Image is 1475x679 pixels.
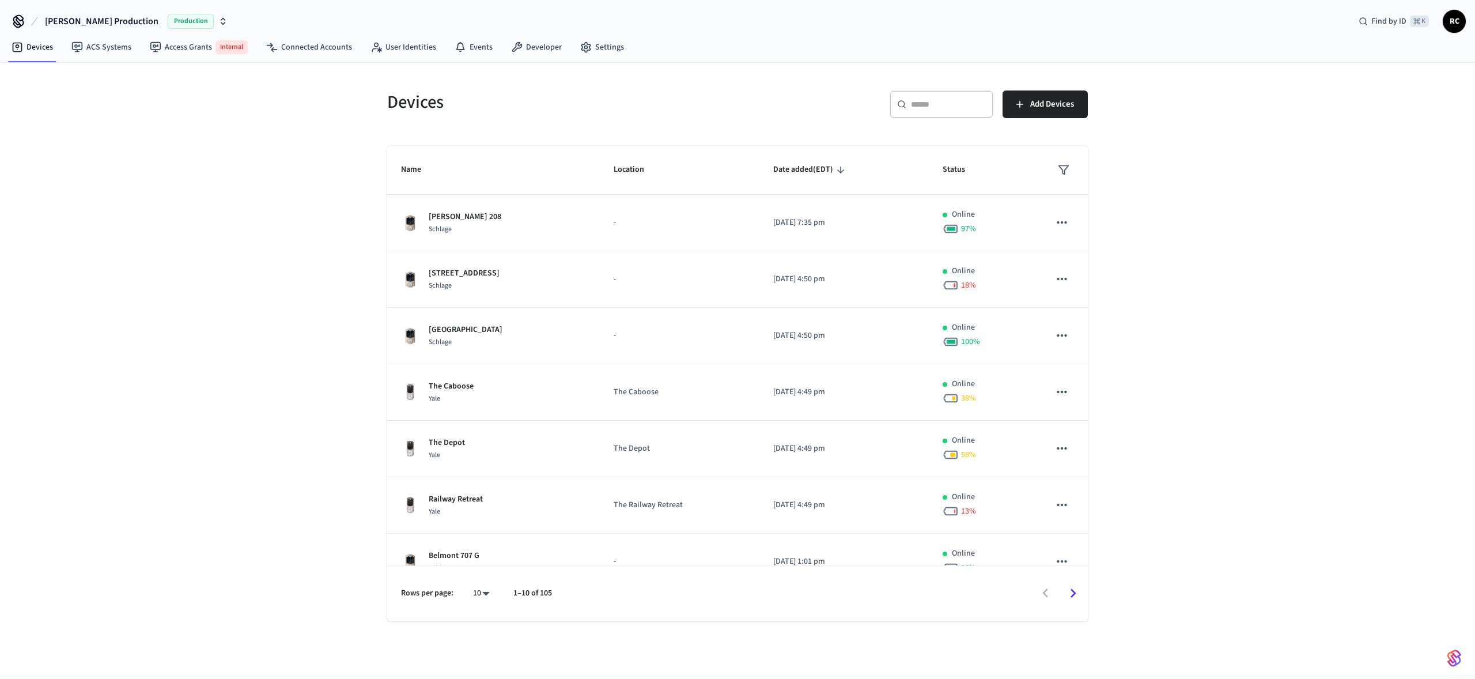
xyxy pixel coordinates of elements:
span: Add Devices [1030,97,1074,112]
p: [DATE] 7:35 pm [773,217,914,229]
span: Name [401,161,436,179]
p: The Depot [614,443,746,455]
span: 97 % [961,223,976,235]
p: The Railway Retreat [614,499,746,511]
p: Rows per page: [401,587,453,599]
p: Online [952,491,975,503]
span: Status [943,161,980,179]
span: Yale [429,394,440,403]
span: Find by ID [1371,16,1406,27]
span: RC [1444,11,1465,32]
img: SeamLogoGradient.69752ec5.svg [1447,649,1461,667]
p: [DATE] 4:50 pm [773,273,914,285]
img: Schlage Sense Smart Deadbolt with Camelot Trim, Front [401,327,419,345]
p: - [614,217,746,229]
a: Access GrantsInternal [141,36,257,59]
p: 1–10 of 105 [513,587,552,599]
p: Belmont 707 G [429,550,479,562]
p: Online [952,378,975,390]
span: Internal [215,40,248,54]
span: 13 % [961,506,976,517]
span: Schlage [429,337,452,347]
p: Online [952,265,975,277]
p: [STREET_ADDRESS] [429,267,500,280]
p: [DATE] 4:50 pm [773,330,914,342]
span: 100 % [961,336,980,348]
span: 38 % [961,393,976,404]
span: 58 % [961,449,976,461]
span: Date added(EDT) [773,161,848,179]
p: Online [952,435,975,447]
img: Yale Assure Touchscreen Wifi Smart Lock, Satin Nickel, Front [401,496,419,515]
a: Connected Accounts [257,37,361,58]
img: Yale Assure Touchscreen Wifi Smart Lock, Satin Nickel, Front [401,383,419,402]
a: Devices [2,37,62,58]
span: Production [168,14,214,29]
p: [PERSON_NAME] 208 [429,211,501,223]
img: Schlage Sense Smart Deadbolt with Camelot Trim, Front [401,270,419,289]
img: Schlage Sense Smart Deadbolt with Camelot Trim, Front [401,214,419,232]
p: The Depot [429,437,465,449]
a: Developer [502,37,571,58]
p: Online [952,322,975,334]
img: Yale Assure Touchscreen Wifi Smart Lock, Satin Nickel, Front [401,440,419,458]
a: Events [445,37,502,58]
a: User Identities [361,37,445,58]
p: [DATE] 1:01 pm [773,556,914,568]
p: - [614,273,746,285]
p: [DATE] 4:49 pm [773,386,914,398]
span: ⌘ K [1410,16,1429,27]
p: The Caboose [614,386,746,398]
a: ACS Systems [62,37,141,58]
p: [DATE] 4:49 pm [773,499,914,511]
p: Online [952,548,975,560]
p: - [614,330,746,342]
span: Yale [429,507,440,516]
span: 96 % [961,562,976,574]
span: Yale [429,450,440,460]
p: The Caboose [429,380,474,393]
h5: Devices [387,90,731,114]
p: Railway Retreat [429,493,483,506]
span: Schlage [429,281,452,291]
span: Schlage [429,563,452,573]
button: Add Devices [1003,90,1088,118]
button: Go to next page [1060,580,1087,607]
p: [DATE] 4:49 pm [773,443,914,455]
button: RC [1443,10,1466,33]
img: Schlage Sense Smart Deadbolt with Camelot Trim, Front [401,553,419,571]
p: [GEOGRAPHIC_DATA] [429,324,502,336]
span: 18 % [961,280,976,291]
p: Online [952,209,975,221]
div: Find by ID⌘ K [1349,11,1438,32]
a: Settings [571,37,633,58]
div: 10 [467,585,495,602]
span: [PERSON_NAME] Production [45,14,158,28]
p: - [614,556,746,568]
span: Schlage [429,224,452,234]
span: Location [614,161,659,179]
